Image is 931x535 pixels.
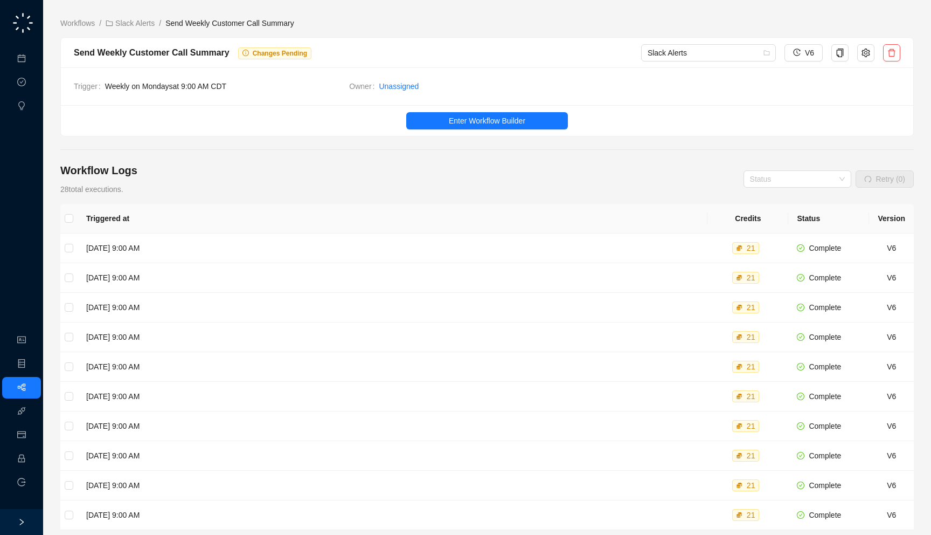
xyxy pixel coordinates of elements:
th: Version [869,204,914,234]
span: check-circle [797,333,804,341]
td: V6 [869,441,914,471]
span: Weekly on Mondays at 9:00 AM CDT [105,80,226,92]
td: [DATE] 9:00 AM [78,500,707,530]
span: Slack Alerts [648,45,769,61]
div: 21 [745,391,758,402]
div: 21 [745,480,758,491]
td: [DATE] 9:00 AM [78,441,707,471]
span: setting [861,49,870,57]
div: 21 [745,421,758,431]
div: 21 [745,243,758,253]
span: info-circle [242,50,249,56]
div: 21 [745,272,758,283]
button: Enter Workflow Builder [406,112,568,129]
h4: Workflow Logs [60,163,137,178]
td: V6 [869,411,914,441]
td: V6 [869,352,914,382]
td: [DATE] 9:00 AM [78,323,707,352]
td: [DATE] 9:00 AM [78,293,707,323]
iframe: Open customer support [897,499,926,529]
span: Complete [809,422,841,430]
td: V6 [869,263,914,293]
span: check-circle [797,452,804,459]
span: delete [887,49,896,57]
div: 21 [745,450,758,461]
td: [DATE] 9:00 AM [78,352,707,382]
span: V6 [805,47,814,59]
span: right [18,518,25,526]
a: Unassigned [379,80,419,92]
td: [DATE] 9:00 AM [78,382,707,411]
span: Complete [809,392,841,401]
span: Complete [809,303,841,312]
span: check-circle [797,393,804,400]
span: Complete [809,244,841,252]
td: V6 [869,382,914,411]
span: check-circle [797,422,804,430]
div: 21 [745,510,758,520]
span: history [793,49,801,56]
div: 21 [745,302,758,313]
a: folder Slack Alerts [103,17,157,29]
span: Owner [349,80,379,92]
span: Changes Pending [253,50,307,57]
span: check-circle [797,244,804,252]
td: V6 [869,500,914,530]
td: [DATE] 9:00 AM [78,263,707,293]
li: / [159,17,161,29]
div: Send Weekly Customer Call Summary [74,46,230,59]
span: check-circle [797,363,804,371]
th: Triggered at [78,204,707,234]
div: 21 [745,361,758,372]
span: check-circle [797,482,804,489]
span: Complete [809,362,841,371]
span: Complete [809,451,841,460]
button: V6 [784,44,823,61]
span: Complete [809,273,841,282]
td: [DATE] 9:00 AM [78,411,707,441]
div: 21 [745,332,758,342]
span: Complete [809,333,841,341]
td: V6 [869,323,914,352]
span: check-circle [797,304,804,311]
td: V6 [869,234,914,263]
td: [DATE] 9:00 AM [78,471,707,500]
th: Status [788,204,869,234]
span: 28 total executions. [60,185,123,194]
span: Trigger [74,80,105,92]
button: Retry (0) [856,170,914,188]
span: Send Weekly Customer Call Summary [165,19,294,28]
td: V6 [869,293,914,323]
a: Workflows [58,17,97,29]
span: check-circle [797,274,804,282]
span: check-circle [797,511,804,519]
td: V6 [869,471,914,500]
li: / [99,17,101,29]
span: Complete [809,511,841,519]
span: folder [106,19,113,27]
span: Complete [809,481,841,490]
a: Enter Workflow Builder [61,112,913,129]
span: copy [836,49,844,57]
td: [DATE] 9:00 AM [78,234,707,263]
th: Credits [707,204,788,234]
span: logout [17,478,26,486]
span: Enter Workflow Builder [449,115,525,127]
img: logo-small-C4UdH2pc.png [11,11,35,35]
